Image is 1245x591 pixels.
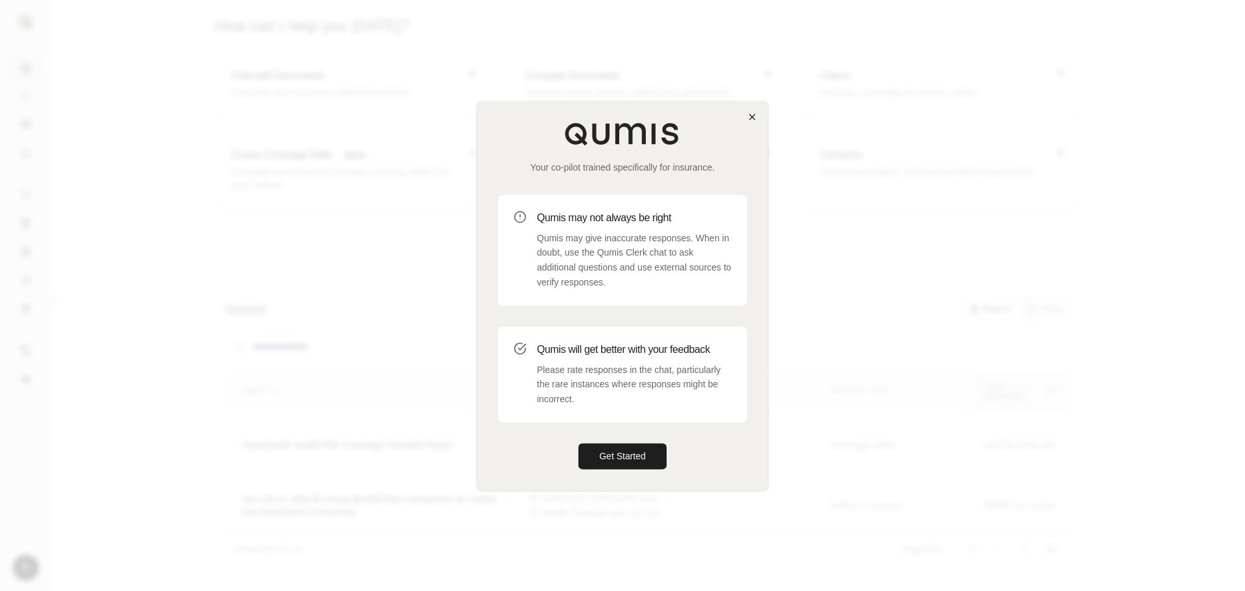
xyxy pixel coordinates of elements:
button: Get Started [578,443,667,469]
p: Your co-pilot trained specifically for insurance. [498,161,747,174]
img: Qumis Logo [564,122,681,145]
p: Qumis may give inaccurate responses. When in doubt, use the Qumis Clerk chat to ask additional qu... [537,231,731,290]
h3: Qumis may not always be right [537,210,731,226]
p: Please rate responses in the chat, particularly the rare instances where responses might be incor... [537,363,731,407]
h3: Qumis will get better with your feedback [537,342,731,357]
